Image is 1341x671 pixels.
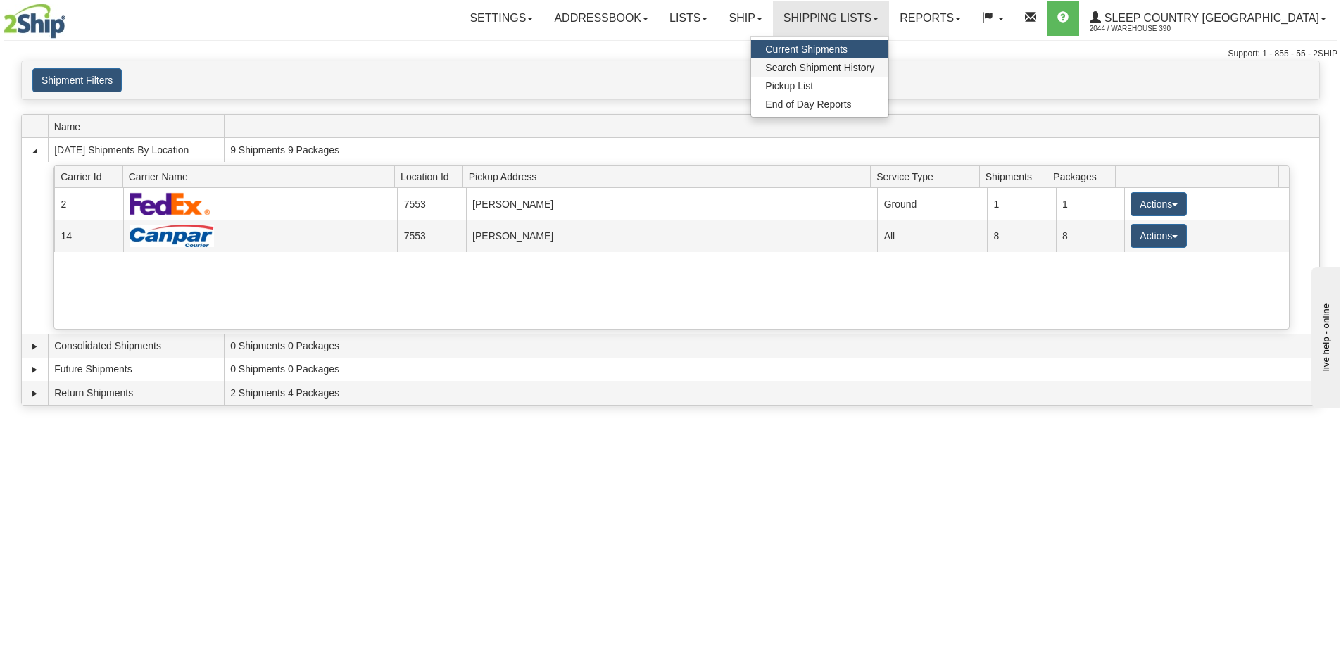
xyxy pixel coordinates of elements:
[48,138,224,162] td: [DATE] Shipments By Location
[4,48,1337,60] div: Support: 1 - 855 - 55 - 2SHIP
[765,99,851,110] span: End of Day Reports
[224,138,1319,162] td: 9 Shipments 9 Packages
[129,165,395,187] span: Carrier Name
[889,1,971,36] a: Reports
[1131,224,1187,248] button: Actions
[765,62,874,73] span: Search Shipment History
[130,192,210,215] img: FedEx Express®
[48,334,224,358] td: Consolidated Shipments
[397,220,465,252] td: 7553
[469,165,871,187] span: Pickup Address
[751,95,888,113] a: End of Day Reports
[751,58,888,77] a: Search Shipment History
[1053,165,1115,187] span: Packages
[48,358,224,382] td: Future Shipments
[27,363,42,377] a: Expand
[32,68,122,92] button: Shipment Filters
[459,1,543,36] a: Settings
[397,188,465,220] td: 7553
[4,4,65,39] img: logo2044.jpg
[27,144,42,158] a: Collapse
[466,220,878,252] td: [PERSON_NAME]
[765,44,848,55] span: Current Shipments
[1056,220,1124,252] td: 8
[876,165,979,187] span: Service Type
[466,188,878,220] td: [PERSON_NAME]
[401,165,462,187] span: Location Id
[751,77,888,95] a: Pickup List
[224,358,1319,382] td: 0 Shipments 0 Packages
[1056,188,1124,220] td: 1
[1090,22,1195,36] span: 2044 / Warehouse 390
[1309,263,1340,407] iframe: chat widget
[543,1,659,36] a: Addressbook
[54,115,224,137] span: Name
[659,1,718,36] a: Lists
[765,80,813,92] span: Pickup List
[751,40,888,58] a: Current Shipments
[54,220,122,252] td: 14
[224,334,1319,358] td: 0 Shipments 0 Packages
[130,225,214,247] img: Canpar
[987,188,1055,220] td: 1
[27,387,42,401] a: Expand
[48,381,224,405] td: Return Shipments
[1079,1,1337,36] a: Sleep Country [GEOGRAPHIC_DATA] 2044 / Warehouse 390
[877,220,987,252] td: All
[61,165,122,187] span: Carrier Id
[987,220,1055,252] td: 8
[773,1,889,36] a: Shipping lists
[877,188,987,220] td: Ground
[54,188,122,220] td: 2
[1131,192,1187,216] button: Actions
[224,381,1319,405] td: 2 Shipments 4 Packages
[1101,12,1319,24] span: Sleep Country [GEOGRAPHIC_DATA]
[27,339,42,353] a: Expand
[11,12,130,23] div: live help - online
[986,165,1047,187] span: Shipments
[718,1,772,36] a: Ship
